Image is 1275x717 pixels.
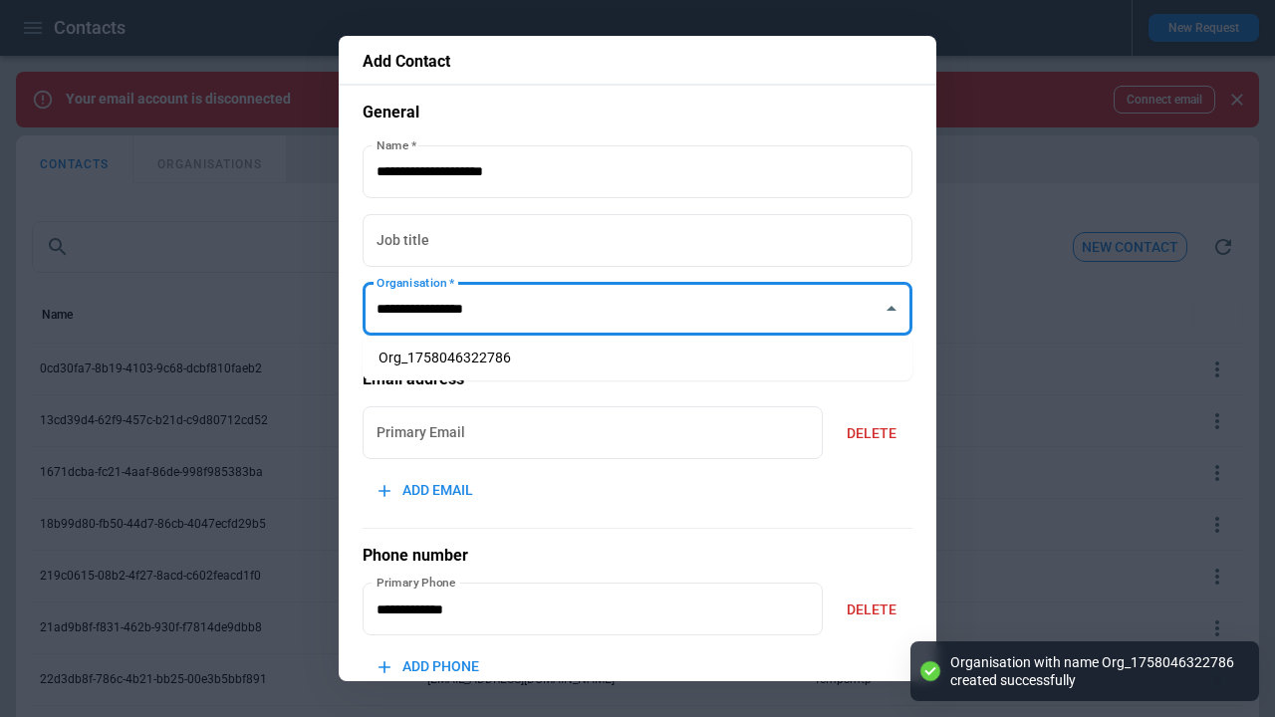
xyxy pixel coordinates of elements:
[950,653,1239,689] div: Organisation with name Org_1758046322786 created successfully
[377,574,456,591] label: Primary Phone
[377,274,454,291] label: Organisation
[363,469,489,512] button: ADD EMAIL
[363,52,912,72] p: Add Contact
[363,545,912,567] h5: Phone number
[363,344,912,372] li: Org_1758046322786
[831,412,912,455] button: DELETE
[377,136,416,153] label: Name
[363,102,912,123] h5: General
[878,295,905,323] button: Close
[831,589,912,631] button: DELETE
[363,645,495,688] button: ADD PHONE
